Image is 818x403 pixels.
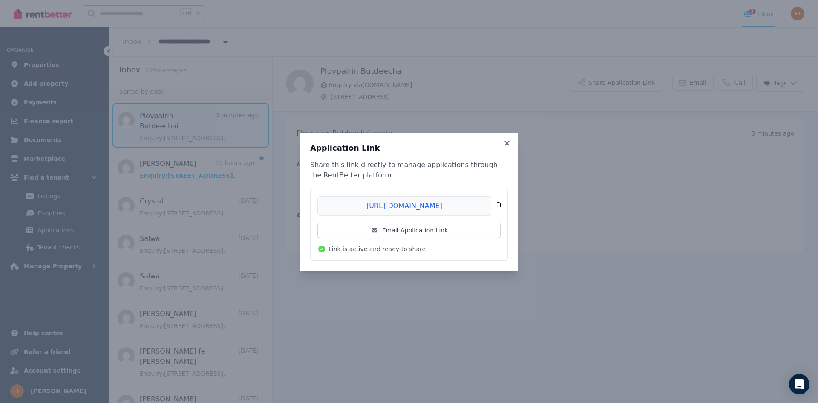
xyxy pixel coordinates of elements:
[317,223,501,238] a: Email Application Link
[317,196,501,216] button: [URL][DOMAIN_NAME]
[310,143,508,153] h3: Application Link
[310,160,508,180] p: Share this link directly to manage applications through the RentBetter platform.
[789,374,809,394] div: Open Intercom Messenger
[328,245,426,253] span: Link is active and ready to share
